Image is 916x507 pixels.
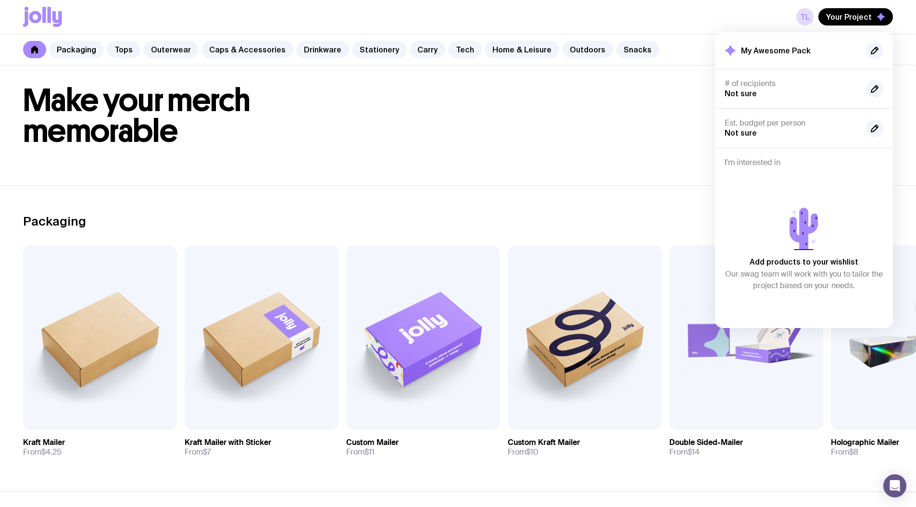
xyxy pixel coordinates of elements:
[41,447,62,457] span: $4.25
[669,430,823,465] a: Double Sided-MailerFrom$14
[485,41,559,58] a: Home & Leisure
[831,447,858,457] span: From
[352,41,407,58] a: Stationery
[741,46,811,55] h2: My Awesome Pack
[796,8,814,25] a: TL
[826,12,872,22] span: Your Project
[346,430,500,465] a: Custom MailerFrom$11
[346,447,375,457] span: From
[669,447,700,457] span: From
[818,8,893,25] button: Your Project
[23,81,251,150] span: Make your merch memorable
[725,158,883,167] h4: I'm interested in
[143,41,199,58] a: Outerwear
[688,447,700,457] span: $14
[49,41,104,58] a: Packaging
[616,41,659,58] a: Snacks
[725,268,883,292] p: Our swag team will work with you to tailor the project based on your needs.
[346,438,399,447] h3: Custom Mailer
[725,79,858,89] h4: # of recipients
[185,438,271,447] h3: Kraft Mailer with Sticker
[725,89,757,98] span: Not sure
[23,438,65,447] h3: Kraft Mailer
[750,256,858,267] p: Add products to your wishlist
[201,41,293,58] a: Caps & Accessories
[725,128,757,137] span: Not sure
[23,214,86,228] h2: Packaging
[883,474,906,497] div: Open Intercom Messenger
[562,41,613,58] a: Outdoors
[410,41,445,58] a: Carry
[448,41,482,58] a: Tech
[831,438,899,447] h3: Holographic Mailer
[849,447,858,457] span: $8
[107,41,140,58] a: Tops
[185,447,211,457] span: From
[508,438,580,447] h3: Custom Kraft Mailer
[296,41,349,58] a: Drinkware
[185,430,339,465] a: Kraft Mailer with StickerFrom$7
[364,447,375,457] span: $11
[725,118,858,128] h4: Est. budget per person
[508,430,662,465] a: Custom Kraft MailerFrom$10
[23,430,177,465] a: Kraft MailerFrom$4.25
[669,438,743,447] h3: Double Sided-Mailer
[526,447,539,457] span: $10
[203,447,211,457] span: $7
[23,447,62,457] span: From
[508,447,539,457] span: From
